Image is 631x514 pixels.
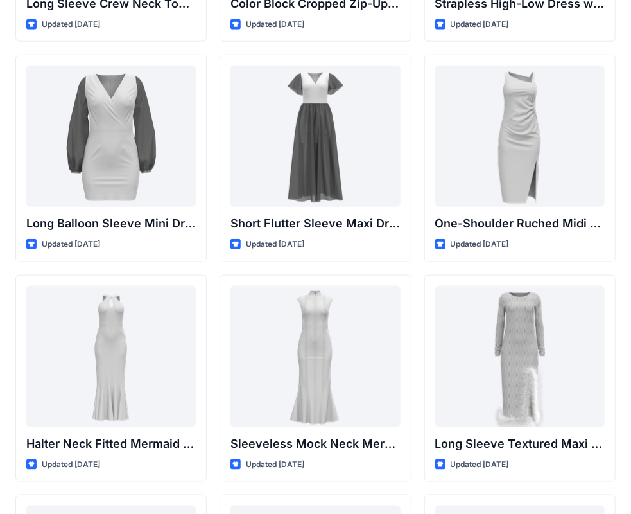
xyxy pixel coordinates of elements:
[451,458,509,472] p: Updated [DATE]
[230,286,400,427] a: Sleeveless Mock Neck Mermaid Gown
[435,66,605,207] a: One-Shoulder Ruched Midi Dress with Slit
[230,435,400,453] p: Sleeveless Mock Neck Mermaid Gown
[26,66,196,207] a: Long Balloon Sleeve Mini Dress with Wrap Bodice
[26,286,196,427] a: Halter Neck Fitted Mermaid Gown with Keyhole Detail
[451,18,509,31] p: Updated [DATE]
[42,458,100,472] p: Updated [DATE]
[42,238,100,251] p: Updated [DATE]
[435,215,605,233] p: One-Shoulder Ruched Midi Dress with Slit
[26,435,196,453] p: Halter Neck Fitted Mermaid Gown with Keyhole Detail
[230,66,400,207] a: Short Flutter Sleeve Maxi Dress with Contrast Bodice and Sheer Overlay
[246,18,304,31] p: Updated [DATE]
[246,238,304,251] p: Updated [DATE]
[42,18,100,31] p: Updated [DATE]
[435,286,605,427] a: Long Sleeve Textured Maxi Dress with Feather Hem
[230,215,400,233] p: Short Flutter Sleeve Maxi Dress with Contrast [PERSON_NAME] and [PERSON_NAME]
[451,238,509,251] p: Updated [DATE]
[246,458,304,472] p: Updated [DATE]
[26,215,196,233] p: Long Balloon Sleeve Mini Dress with Wrap Bodice
[435,435,605,453] p: Long Sleeve Textured Maxi Dress with Feather Hem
